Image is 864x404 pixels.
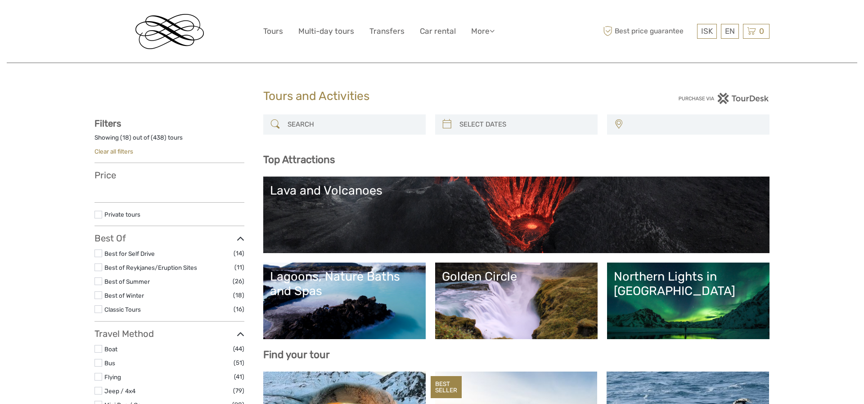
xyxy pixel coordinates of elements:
[234,304,244,314] span: (16)
[263,25,283,38] a: Tours
[234,372,244,382] span: (41)
[94,170,244,181] h3: Price
[701,27,713,36] span: ISK
[420,25,456,38] a: Car rental
[614,269,763,299] div: Northern Lights in [GEOGRAPHIC_DATA]
[758,27,765,36] span: 0
[233,344,244,354] span: (44)
[122,133,129,142] label: 18
[263,349,330,361] b: Find your tour
[153,133,164,142] label: 438
[233,276,244,286] span: (26)
[135,14,204,49] img: Reykjavik Residence
[104,264,197,271] a: Best of Reykjanes/Eruption Sites
[104,345,117,353] a: Boat
[104,359,115,367] a: Bus
[298,25,354,38] a: Multi-day tours
[104,292,144,299] a: Best of Winter
[442,269,591,284] div: Golden Circle
[94,328,244,339] h3: Travel Method
[442,269,591,332] a: Golden Circle
[614,269,763,332] a: Northern Lights in [GEOGRAPHIC_DATA]
[721,24,739,39] div: EN
[234,358,244,368] span: (51)
[431,376,462,399] div: BEST SELLER
[233,386,244,396] span: (79)
[270,269,419,332] a: Lagoons, Nature Baths and Spas
[456,117,593,132] input: SELECT DATES
[94,148,133,155] a: Clear all filters
[234,262,244,272] span: (11)
[369,25,405,38] a: Transfers
[104,373,121,381] a: Flying
[263,89,601,104] h1: Tours and Activities
[94,233,244,244] h3: Best Of
[270,183,763,246] a: Lava and Volcanoes
[678,93,769,104] img: PurchaseViaTourDesk.png
[104,211,140,218] a: Private tours
[94,133,244,147] div: Showing ( ) out of ( ) tours
[263,154,335,166] b: Top Attractions
[104,278,150,285] a: Best of Summer
[94,118,121,129] strong: Filters
[234,248,244,259] span: (14)
[270,183,763,198] div: Lava and Volcanoes
[270,269,419,299] div: Lagoons, Nature Baths and Spas
[104,306,141,313] a: Classic Tours
[233,290,244,300] span: (18)
[471,25,495,38] a: More
[284,117,421,132] input: SEARCH
[104,250,155,257] a: Best for Self Drive
[601,24,695,39] span: Best price guarantee
[104,387,135,395] a: Jeep / 4x4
